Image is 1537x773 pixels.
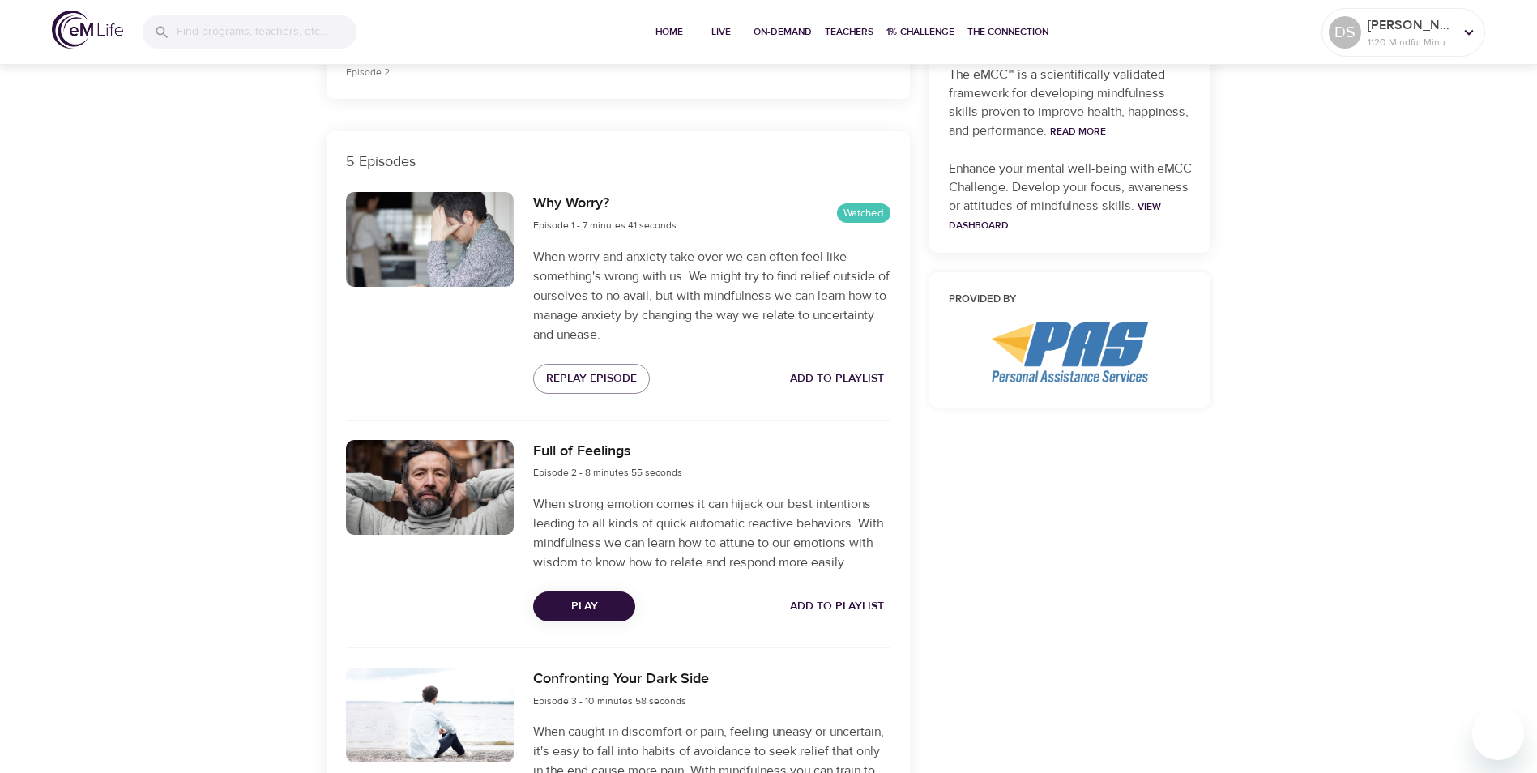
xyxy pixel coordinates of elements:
[1368,35,1454,49] p: 1120 Mindful Minutes
[546,596,622,617] span: Play
[533,364,650,394] button: Replay Episode
[702,23,741,41] span: Live
[992,322,1147,382] img: PAS%20logo.png
[949,200,1161,232] a: View Dashboard
[1329,16,1361,49] div: DS
[1050,125,1106,138] a: Read More
[790,596,884,617] span: Add to Playlist
[790,369,884,389] span: Add to Playlist
[533,494,890,572] p: When strong emotion comes it can hijack our best intentions leading to all kinds of quick automat...
[967,23,1048,41] span: The Connection
[949,160,1192,234] p: Enhance your mental well-being with eMCC Challenge. Develop your focus, awareness or attitudes of...
[546,369,637,389] span: Replay Episode
[533,440,682,463] h6: Full of Feelings
[949,292,1192,309] h6: Provided by
[533,219,677,232] span: Episode 1 - 7 minutes 41 seconds
[754,23,812,41] span: On-Demand
[837,206,890,221] span: Watched
[533,591,635,621] button: Play
[533,694,686,707] span: Episode 3 - 10 minutes 58 seconds
[52,11,123,49] img: logo
[1472,708,1524,760] iframe: Button to launch messaging window
[949,66,1192,140] p: The eMCC™ is a scientifically validated framework for developing mindfulness skills proven to imp...
[346,151,890,173] p: 5 Episodes
[177,15,356,49] input: Find programs, teachers, etc...
[650,23,689,41] span: Home
[533,192,677,216] h6: Why Worry?
[533,668,709,691] h6: Confronting Your Dark Side
[783,591,890,621] button: Add to Playlist
[533,247,890,344] p: When worry and anxiety take over we can often feel like something's wrong with us. We might try t...
[346,65,749,79] p: Episode 2
[533,466,682,479] span: Episode 2 - 8 minutes 55 seconds
[825,23,873,41] span: Teachers
[1368,15,1454,35] p: [PERSON_NAME]
[783,364,890,394] button: Add to Playlist
[886,23,954,41] span: 1% Challenge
